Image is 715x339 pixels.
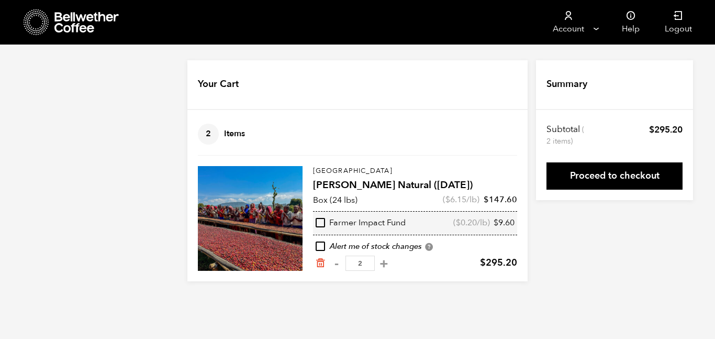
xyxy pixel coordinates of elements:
[313,178,517,193] h4: [PERSON_NAME] Natural ([DATE])
[649,124,654,136] span: $
[443,194,479,205] span: ( /lb)
[494,217,498,228] span: $
[313,166,517,177] p: [GEOGRAPHIC_DATA]
[484,194,517,205] bdi: 147.60
[345,256,375,271] input: Qty
[453,217,490,229] span: ( /lb)
[456,217,461,228] span: $
[445,194,466,205] bdi: 6.15
[198,78,239,91] h4: Your Cart
[546,124,586,147] th: Subtotal
[494,217,515,228] bdi: 9.60
[546,78,587,91] h4: Summary
[330,258,343,269] button: -
[484,194,489,205] span: $
[480,256,486,269] span: $
[480,256,517,269] bdi: 295.20
[456,217,477,228] bdi: 0.20
[546,162,683,190] a: Proceed to checkout
[198,124,219,145] span: 2
[315,258,326,269] a: Remove from cart
[198,124,245,145] h4: Items
[313,194,357,206] p: Box (24 lbs)
[445,194,450,205] span: $
[316,217,406,229] div: Farmer Impact Fund
[313,241,517,253] div: Alert me of stock changes
[649,124,683,136] bdi: 295.20
[377,258,390,269] button: +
